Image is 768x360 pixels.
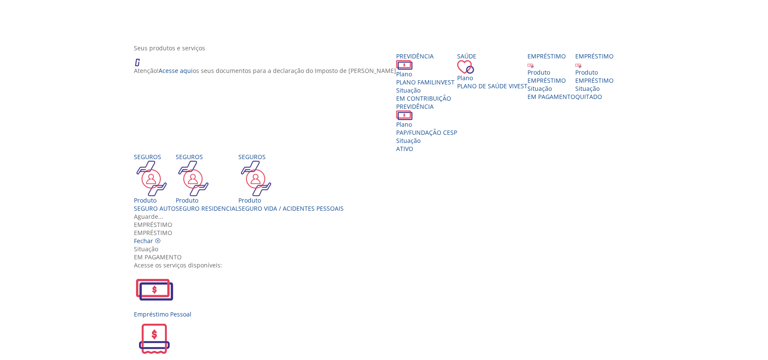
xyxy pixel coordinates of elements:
[134,161,169,196] img: ico_seguros.png
[575,52,614,60] div: Empréstimo
[238,153,344,212] a: Seguros Produto Seguro Vida / Acidentes Pessoais
[457,52,527,60] div: Saúde
[575,76,614,84] div: EMPRÉSTIMO
[134,196,176,204] div: Produto
[134,221,640,229] div: Empréstimo
[396,52,457,102] a: Previdência PlanoPLANO FAMILINVEST SituaçãoEM CONTRIBUIÇÃO
[575,68,614,76] div: Produto
[134,237,153,245] span: Fechar
[134,310,640,318] div: Empréstimo Pessoal
[527,62,534,68] img: ico_emprestimo.svg
[134,261,640,269] div: Acesse os serviços disponíveis:
[575,93,602,101] span: QUITADO
[396,136,457,145] div: Situação
[134,253,640,261] div: EM PAGAMENTO
[396,86,457,94] div: Situação
[575,52,614,101] a: Empréstimo Produto EMPRÉSTIMO Situação QUITADO
[134,52,148,67] img: ico_atencao.png
[134,212,640,221] div: Aguarde...
[527,93,575,101] span: EM PAGAMENTO
[575,84,614,93] div: Situação
[238,161,274,196] img: ico_seguros.png
[176,204,238,212] div: SEGURO RESIDENCIAL
[396,102,457,110] div: Previdência
[396,94,451,102] span: EM CONTRIBUIÇÃO
[134,67,396,75] p: Atenção! os seus documentos para a declaração do Imposto de [PERSON_NAME]
[527,68,575,76] div: Produto
[396,128,457,136] span: PAP/FUNDAÇÃO CESP
[238,196,344,204] div: Produto
[176,196,238,204] div: Produto
[396,78,455,86] span: PLANO FAMILINVEST
[575,62,582,68] img: ico_emprestimo.svg
[159,67,193,75] a: Acesse aqui
[134,153,176,161] div: Seguros
[238,153,344,161] div: Seguros
[134,44,640,52] div: Seus produtos e serviços
[527,76,575,84] div: EMPRÉSTIMO
[134,229,172,237] span: EMPRÉSTIMO
[457,74,527,82] div: Plano
[457,82,527,90] span: Plano de Saúde VIVEST
[396,110,413,120] img: ico_dinheiro.png
[134,153,176,212] a: Seguros Produto SEGURO AUTO
[396,70,457,78] div: Plano
[457,52,527,90] a: Saúde PlanoPlano de Saúde VIVEST
[176,153,238,212] a: Seguros Produto SEGURO RESIDENCIAL
[527,52,575,101] a: Empréstimo Produto EMPRÉSTIMO Situação EM PAGAMENTO
[134,318,175,359] img: 2ViaCobranca.svg
[134,269,640,318] a: Empréstimo Pessoal
[396,102,457,153] a: Previdência PlanoPAP/FUNDAÇÃO CESP SituaçãoAtivo
[238,204,344,212] div: Seguro Vida / Acidentes Pessoais
[527,84,575,93] div: Situação
[396,60,413,70] img: ico_dinheiro.png
[134,269,175,310] img: EmprestimoPessoal.svg
[134,245,640,253] div: Situação
[396,145,413,153] span: Ativo
[176,153,238,161] div: Seguros
[396,120,457,128] div: Plano
[134,237,161,245] a: Fechar
[134,204,176,212] div: SEGURO AUTO
[527,52,575,60] div: Empréstimo
[457,60,474,74] img: ico_coracao.png
[396,52,457,60] div: Previdência
[176,161,211,196] img: ico_seguros.png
